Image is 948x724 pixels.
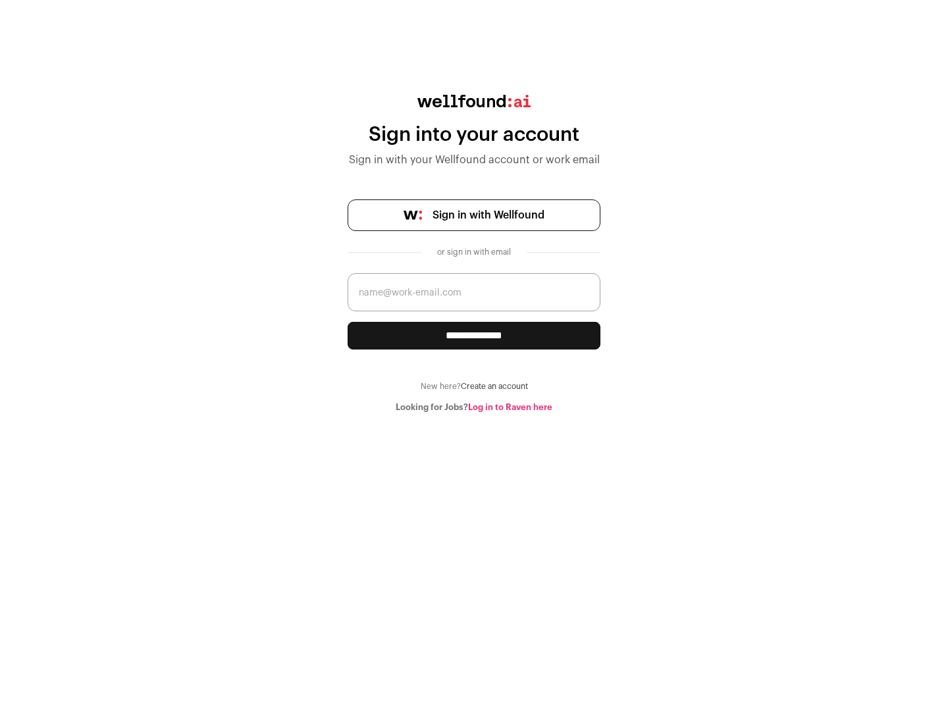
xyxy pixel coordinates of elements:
[348,152,600,168] div: Sign in with your Wellfound account or work email
[348,402,600,413] div: Looking for Jobs?
[348,123,600,147] div: Sign into your account
[348,381,600,392] div: New here?
[468,403,552,411] a: Log in to Raven here
[417,95,531,107] img: wellfound:ai
[348,199,600,231] a: Sign in with Wellfound
[348,273,600,311] input: name@work-email.com
[433,207,544,223] span: Sign in with Wellfound
[432,247,516,257] div: or sign in with email
[404,211,422,220] img: wellfound-symbol-flush-black-fb3c872781a75f747ccb3a119075da62bfe97bd399995f84a933054e44a575c4.png
[461,382,528,390] a: Create an account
